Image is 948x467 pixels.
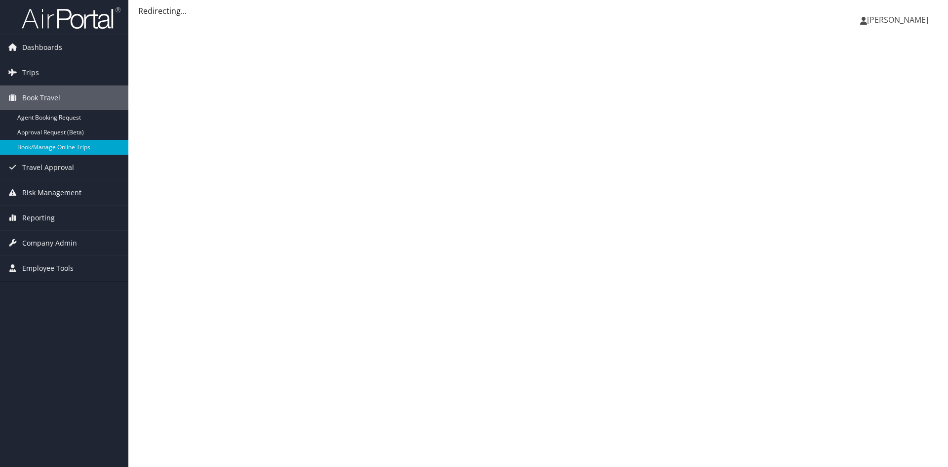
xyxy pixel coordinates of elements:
[22,256,74,281] span: Employee Tools
[860,5,938,35] a: [PERSON_NAME]
[22,6,120,30] img: airportal-logo.png
[22,85,60,110] span: Book Travel
[22,60,39,85] span: Trips
[22,155,74,180] span: Travel Approval
[22,35,62,60] span: Dashboards
[867,14,928,25] span: [PERSON_NAME]
[22,231,77,255] span: Company Admin
[22,206,55,230] span: Reporting
[138,5,938,17] div: Redirecting...
[22,180,81,205] span: Risk Management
